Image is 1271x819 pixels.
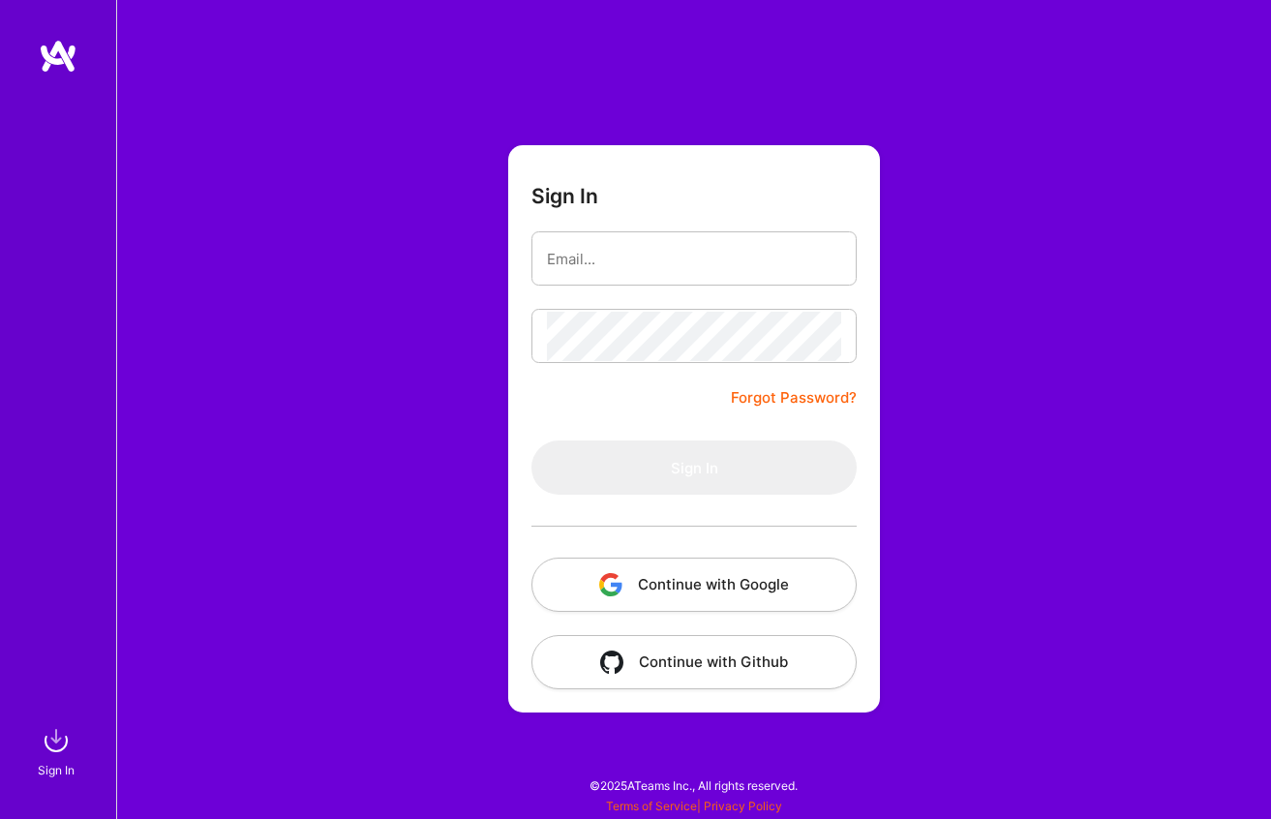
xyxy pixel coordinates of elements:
[704,799,782,813] a: Privacy Policy
[606,799,782,813] span: |
[531,184,598,208] h3: Sign In
[38,760,75,780] div: Sign In
[39,39,77,74] img: logo
[600,651,623,674] img: icon
[547,234,841,284] input: Email...
[599,573,622,596] img: icon
[531,558,857,612] button: Continue with Google
[531,635,857,689] button: Continue with Github
[37,721,76,760] img: sign in
[731,386,857,409] a: Forgot Password?
[606,799,697,813] a: Terms of Service
[41,721,76,780] a: sign inSign In
[531,440,857,495] button: Sign In
[116,761,1271,809] div: © 2025 ATeams Inc., All rights reserved.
